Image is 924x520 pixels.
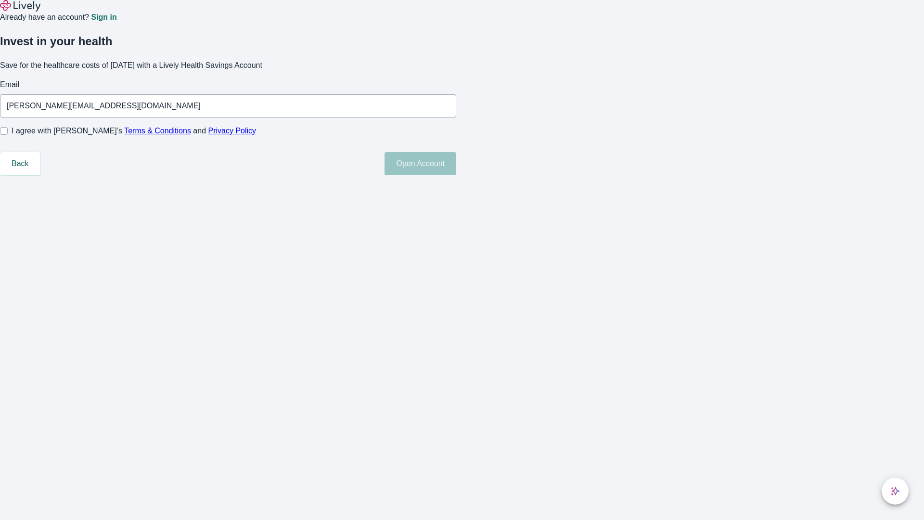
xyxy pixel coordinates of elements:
[882,478,909,505] button: chat
[208,127,257,135] a: Privacy Policy
[890,486,900,496] svg: Lively AI Assistant
[91,13,116,21] a: Sign in
[124,127,191,135] a: Terms & Conditions
[12,125,256,137] span: I agree with [PERSON_NAME]’s and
